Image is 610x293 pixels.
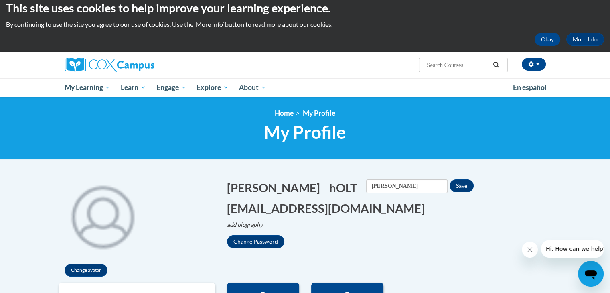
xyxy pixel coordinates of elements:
a: En español [508,79,552,96]
button: Change avatar [65,264,107,277]
span: Hi. How can we help? [5,6,65,12]
img: Cox Campus [65,58,154,72]
a: Engage [151,78,192,97]
input: Screen Name [366,179,448,193]
button: Search [490,60,502,70]
span: Explore [197,83,229,92]
span: Engage [156,83,186,92]
iframe: Message from company [541,240,604,258]
button: Edit last name [329,179,362,196]
iframe: Button to launch messaging window [578,261,604,287]
a: Explore [191,78,234,97]
button: Okay [535,33,560,46]
span: About [239,83,266,92]
div: Main menu [53,78,558,97]
span: My Profile [303,109,335,117]
a: More Info [566,33,604,46]
a: My Learning [59,78,116,97]
button: Edit biography [227,220,270,229]
button: Edit first name [227,179,325,196]
iframe: Close message [522,242,538,258]
i: add biography [227,221,263,228]
a: Home [275,109,294,117]
button: Change Password [227,235,284,248]
p: By continuing to use the site you agree to our use of cookies. Use the ‘More info’ button to read... [6,20,604,29]
div: Click to change the profile picture [59,171,147,260]
span: Learn [121,83,146,92]
img: profile avatar [59,171,147,260]
button: Edit email address [227,200,430,216]
span: En español [513,83,547,92]
button: Save screen name [450,179,474,192]
a: About [234,78,272,97]
a: Learn [116,78,151,97]
button: Account Settings [522,58,546,71]
input: Search Courses [426,60,490,70]
span: My Profile [264,122,346,143]
span: My Learning [64,83,110,92]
